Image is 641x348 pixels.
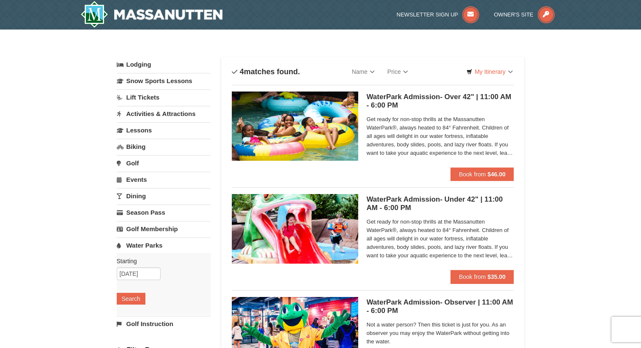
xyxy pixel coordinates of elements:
a: Snow Sports Lessons [117,73,211,89]
a: Water Parks [117,237,211,253]
a: Biking [117,139,211,154]
a: Season Pass [117,205,211,220]
h5: WaterPark Admission- Under 42" | 11:00 AM - 6:00 PM [367,195,514,212]
a: Name [346,63,381,80]
span: Not a water person? Then this ticket is just for you. As an observer you may enjoy the WaterPark ... [367,321,514,346]
h5: WaterPark Admission- Observer | 11:00 AM - 6:00 PM [367,298,514,315]
img: 6619917-584-7d606bb4.jpg [232,194,358,263]
strong: $46.00 [488,171,506,178]
span: Get ready for non-stop thrills at the Massanutten WaterPark®, always heated to 84° Fahrenheit. Ch... [367,218,514,260]
a: Lift Tickets [117,89,211,105]
button: Search [117,293,145,305]
button: Book from $46.00 [451,167,514,181]
a: Activities & Attractions [117,106,211,121]
label: Starting [117,257,204,265]
button: Book from $35.00 [451,270,514,283]
span: Book from [459,171,486,178]
a: Newsletter Sign Up [397,11,479,18]
span: Book from [459,273,486,280]
a: Golf [117,155,211,171]
a: Dining [117,188,211,204]
a: Events [117,172,211,187]
h5: WaterPark Admission- Over 42" | 11:00 AM - 6:00 PM [367,93,514,110]
span: Get ready for non-stop thrills at the Massanutten WaterPark®, always heated to 84° Fahrenheit. Ch... [367,115,514,157]
a: Golf Membership [117,221,211,237]
a: Lodging [117,57,211,72]
strong: $35.00 [488,273,506,280]
a: My Itinerary [461,65,518,78]
a: Golf Instruction [117,316,211,332]
a: Price [381,63,414,80]
a: Massanutten Resort [80,1,223,28]
span: Owner's Site [494,11,534,18]
a: Lessons [117,122,211,138]
a: Owner's Site [494,11,555,18]
img: Massanutten Resort Logo [80,1,223,28]
img: 6619917-1559-aba4c162.jpg [232,92,358,161]
span: Newsletter Sign Up [397,11,458,18]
